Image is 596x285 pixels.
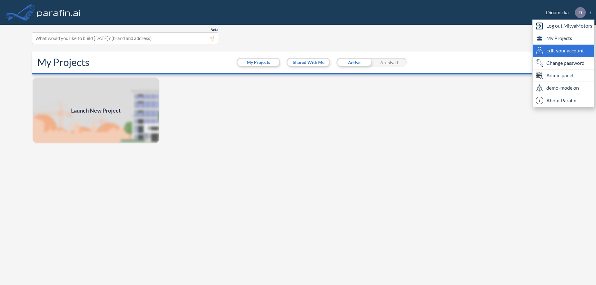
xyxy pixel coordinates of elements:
[533,45,594,57] div: Edit user
[372,58,407,67] div: Archived
[537,7,591,18] div: Dinamicka
[237,59,279,66] button: My Projects
[287,59,329,66] button: Shared With Me
[546,72,573,79] span: Admin panel
[336,58,372,67] div: Active
[533,82,594,94] div: demo-mode on
[546,47,584,54] span: Edit your account
[546,97,576,104] span: About Parafin
[533,57,594,69] div: Change password
[37,56,89,68] h2: My Projects
[71,106,121,115] span: Launch New Project
[546,34,572,42] span: My Projects
[32,77,160,144] a: Launch New Project
[533,69,594,82] div: Admin panel
[546,22,592,29] span: Log out, MityaMotors
[32,77,160,144] img: add
[578,10,582,15] p: D
[210,27,218,32] span: Beta
[533,20,594,32] div: Log out
[533,94,594,107] div: About Parafin
[546,59,585,67] span: Change password
[533,32,594,45] div: My Projects
[546,84,579,91] span: demo-mode on
[36,6,82,19] img: logo
[536,97,543,104] span: i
